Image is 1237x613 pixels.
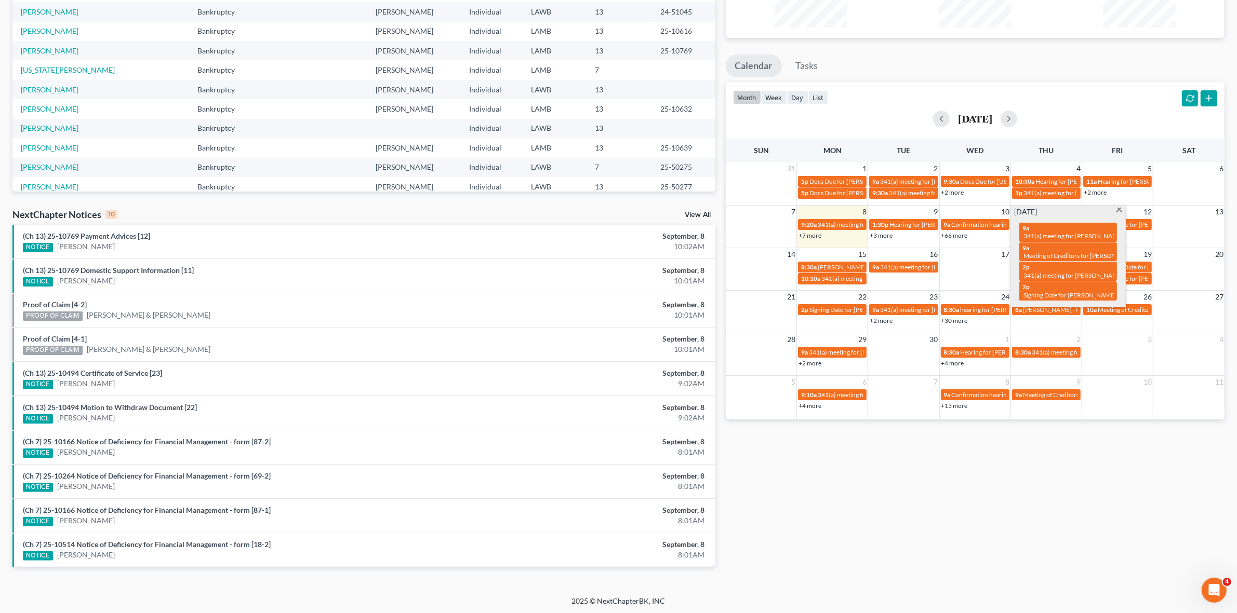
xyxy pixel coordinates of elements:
[1214,248,1225,261] span: 20
[461,41,522,60] td: Individual
[958,113,992,124] h2: [DATE]
[1032,348,1132,356] span: 341(a) meeting for [PERSON_NAME]
[857,291,868,303] span: 22
[1214,206,1225,218] span: 13
[189,60,271,79] td: Bankruptcy
[1218,162,1225,175] span: 6
[484,471,704,481] div: September, 8
[1023,391,1138,399] span: Meeting of Creditors for [PERSON_NAME]
[367,158,461,177] td: [PERSON_NAME]
[23,437,271,446] a: (Ch 7) 25-10166 Notice of Deficiency for Financial Management - form [87-2]
[818,391,918,399] span: 341(a) meeting for [PERSON_NAME]
[189,80,271,99] td: Bankruptcy
[484,505,704,515] div: September, 8
[461,119,522,138] td: Individual
[1014,207,1037,217] span: [DATE]
[653,99,715,118] td: 25-10632
[653,158,715,177] td: 25-50275
[941,402,968,410] a: +13 more
[484,413,704,423] div: 9:02AM
[23,380,53,389] div: NOTICE
[941,231,968,239] a: +66 more
[23,311,83,321] div: PROOF OF CLAIM
[1086,178,1097,185] span: 11a
[484,378,704,389] div: 9:02AM
[23,448,53,458] div: NOTICE
[23,300,87,309] a: Proof of Claim [4-2]
[57,481,115,492] a: [PERSON_NAME]
[189,22,271,41] td: Bankruptcy
[523,138,587,157] td: LAMB
[1004,376,1010,388] span: 8
[57,447,115,457] a: [PERSON_NAME]
[57,515,115,526] a: [PERSON_NAME]
[523,41,587,60] td: LAMB
[961,306,1041,314] span: hearing for [PERSON_NAME]
[484,550,704,560] div: 8:01AM
[653,41,715,60] td: 25-10769
[23,414,53,424] div: NOTICE
[189,177,271,196] td: Bankruptcy
[1023,232,1124,240] span: 341(a) meeting for [PERSON_NAME]
[809,189,895,197] span: Docs Due for [PERSON_NAME]
[1023,189,1174,197] span: 341(a) meeting for [PERSON_NAME] [PERSON_NAME]
[587,41,652,60] td: 13
[880,178,980,185] span: 341(a) meeting for [PERSON_NAME]
[461,80,522,99] td: Individual
[933,162,939,175] span: 2
[587,177,652,196] td: 13
[523,60,587,79] td: LAMB
[1223,578,1231,586] span: 4
[21,26,78,35] a: [PERSON_NAME]
[941,359,964,367] a: +4 more
[189,2,271,21] td: Bankruptcy
[523,158,587,177] td: LAWB
[1214,376,1225,388] span: 11
[1142,376,1153,388] span: 10
[653,138,715,157] td: 25-10639
[23,483,53,492] div: NOTICE
[801,391,817,399] span: 9:10a
[790,206,796,218] span: 7
[1022,224,1029,232] span: 9a
[872,263,879,271] span: 9a
[861,206,868,218] span: 8
[367,177,461,196] td: [PERSON_NAME]
[587,80,652,99] td: 13
[653,22,715,41] td: 25-10616
[523,99,587,118] td: LAMB
[1142,291,1153,303] span: 26
[484,539,704,550] div: September, 8
[1015,391,1022,399] span: 9a
[872,221,888,228] span: 1:30p
[23,403,197,412] a: (Ch 13) 25-10494 Motion to Withdraw Document [22]
[944,348,960,356] span: 8:30a
[523,22,587,41] td: LAMB
[484,437,704,447] div: September, 8
[1075,333,1082,346] span: 2
[880,263,980,271] span: 341(a) meeting for [PERSON_NAME]
[1000,206,1010,218] span: 10
[1075,376,1082,388] span: 9
[799,359,821,367] a: +2 more
[57,413,115,423] a: [PERSON_NAME]
[872,306,879,314] span: 9a
[801,221,817,228] span: 9:20a
[809,178,895,185] span: Docs Due for [PERSON_NAME]
[1015,189,1022,197] span: 1p
[23,517,53,526] div: NOTICE
[801,306,808,314] span: 2p
[786,291,796,303] span: 21
[1015,348,1031,356] span: 8:30a
[872,178,879,185] span: 9a
[880,306,980,314] span: 341(a) meeting for [PERSON_NAME]
[786,248,796,261] span: 14
[587,60,652,79] td: 7
[1142,248,1153,261] span: 19
[944,178,960,185] span: 9:30a
[941,317,968,324] a: +30 more
[889,221,970,228] span: Hearing for [PERSON_NAME]
[823,146,842,155] span: Mon
[799,231,821,239] a: +7 more
[1004,333,1010,346] span: 1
